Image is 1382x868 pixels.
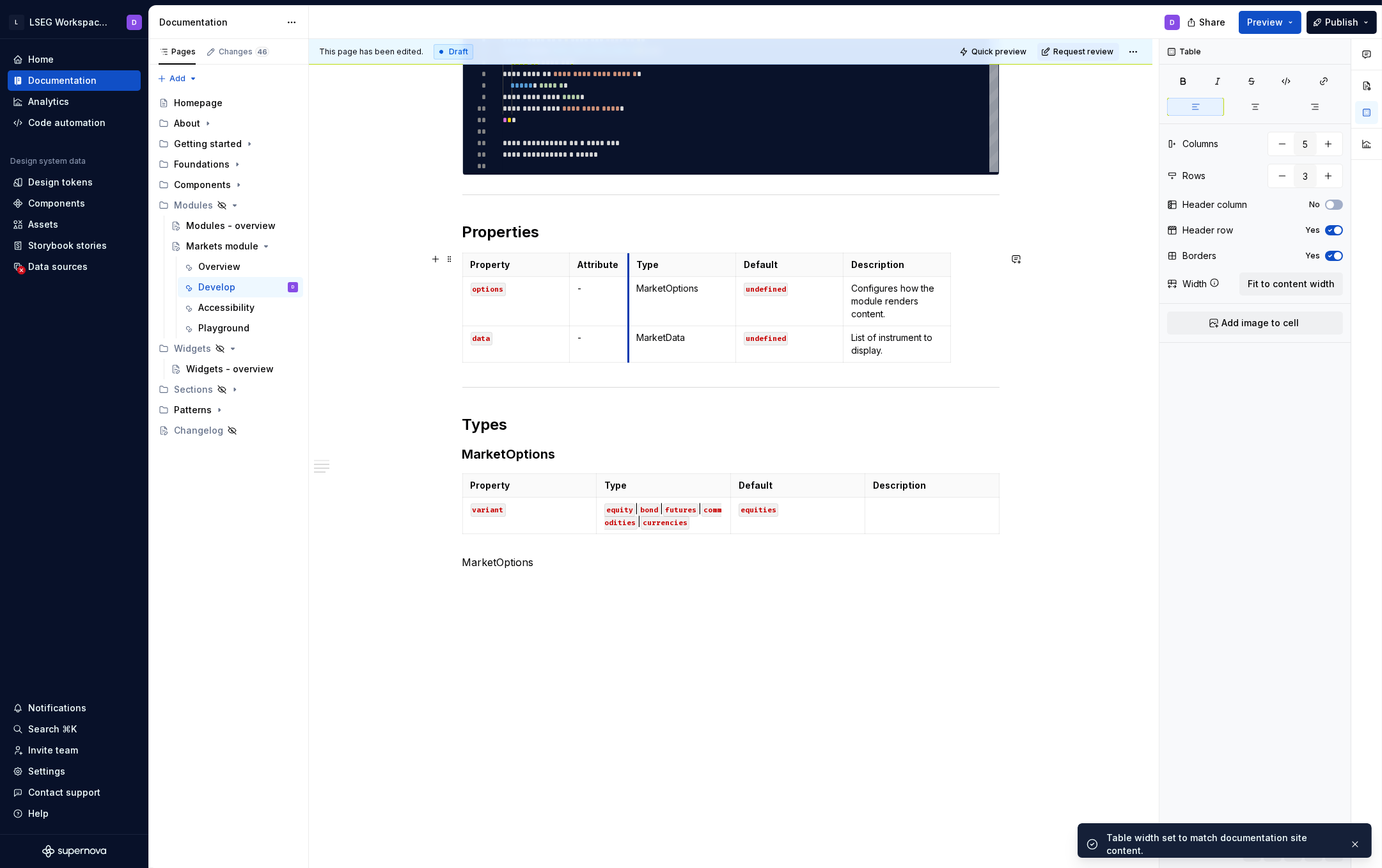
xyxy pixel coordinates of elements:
[174,138,242,150] div: Getting started
[8,193,141,214] a: Components
[604,503,723,528] p: | | | |
[255,47,269,57] span: 46
[604,479,723,492] p: Type
[153,93,303,441] div: Page tree
[462,445,1000,463] h3: MarketOptions
[604,503,721,530] code: commodities
[1307,11,1377,34] button: Publish
[198,322,249,335] div: Playground
[971,47,1026,57] span: Quick preview
[8,740,141,761] a: Invite team
[1182,170,1205,182] div: Rows
[1239,11,1301,34] button: Preview
[3,8,146,36] button: LLSEG Workspace Design SystemD
[8,91,141,112] a: Analytics
[153,70,201,88] button: Add
[8,113,141,133] a: Code automation
[174,117,200,130] div: About
[29,16,111,29] div: LSEG Workspace Design System
[28,260,88,273] div: Data sources
[28,95,69,108] div: Analytics
[739,503,778,517] code: equities
[744,332,788,345] code: undefined
[153,113,303,134] div: About
[174,383,213,396] div: Sections
[8,172,141,193] a: Design tokens
[198,260,240,273] div: Overview
[178,318,303,338] a: Playground
[174,178,231,191] div: Components
[1167,312,1343,335] button: Add image to cell
[8,70,141,91] a: Documentation
[744,283,788,296] code: undefined
[434,44,473,59] div: Draft
[851,282,943,320] p: Configures how the module renders content.
[471,332,492,345] code: data
[1199,16,1225,29] span: Share
[178,256,303,277] a: Overview
[1325,16,1358,29] span: Publish
[577,282,620,295] p: -
[636,282,728,295] p: MarketOptions
[153,195,303,216] div: Modules
[153,93,303,113] a: Homepage
[577,258,620,271] p: Attribute
[638,503,660,517] code: bond
[1247,16,1283,29] span: Preview
[471,503,506,517] code: variant
[851,331,943,357] p: List of instrument to display.
[178,297,303,318] a: Accessibility
[8,214,141,235] a: Assets
[1106,832,1339,857] div: Table width set to match documentation site content.
[153,175,303,195] div: Components
[153,420,303,441] a: Changelog
[873,479,991,492] p: Description
[28,197,85,210] div: Components
[219,47,269,57] div: Changes
[28,765,65,778] div: Settings
[174,404,212,416] div: Patterns
[153,400,303,420] div: Patterns
[186,363,274,375] div: Widgets - overview
[1182,198,1247,211] div: Header column
[159,47,196,57] div: Pages
[8,782,141,803] button: Contact support
[462,414,1000,435] h2: Types
[159,16,280,29] div: Documentation
[471,479,589,492] p: Property
[132,17,137,28] div: D
[1182,249,1216,262] div: Borders
[1305,225,1320,235] label: Yes
[28,53,54,66] div: Home
[1170,17,1175,28] div: D
[663,503,698,517] code: futures
[292,281,294,294] div: D
[166,236,303,256] a: Markets module
[28,723,77,736] div: Search ⌘K
[8,698,141,718] button: Notifications
[166,216,303,236] a: Modules - overview
[153,338,303,359] div: Widgets
[739,479,857,492] p: Default
[471,258,562,271] p: Property
[1182,278,1207,290] div: Width
[1181,11,1234,34] button: Share
[42,845,106,858] svg: Supernova Logo
[174,424,223,437] div: Changelog
[604,503,635,517] code: equity
[28,807,49,820] div: Help
[319,47,423,57] span: This page has been edited.
[198,301,255,314] div: Accessibility
[28,702,86,714] div: Notifications
[9,15,24,30] div: L
[174,97,223,109] div: Homepage
[153,379,303,400] div: Sections
[169,74,185,84] span: Add
[462,222,1000,242] h2: Properties
[28,116,106,129] div: Code automation
[8,49,141,70] a: Home
[955,43,1032,61] button: Quick preview
[186,240,258,253] div: Markets module
[174,342,211,355] div: Widgets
